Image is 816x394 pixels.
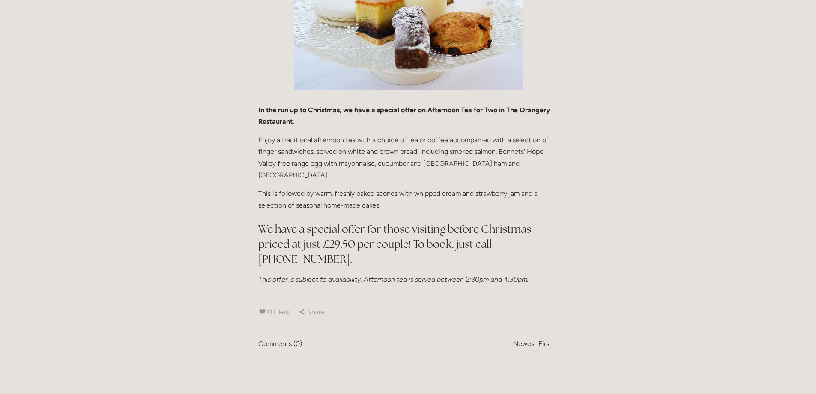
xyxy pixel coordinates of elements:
span: Newest First [513,340,552,348]
div: Share [299,307,325,316]
p: This is followed by warm, freshly baked scones with whipped cream and strawberry jam and a select... [258,188,558,211]
p: Enjoy a traditional afternoon tea with a choice of tea or coffee accompanied with a selection of ... [258,134,558,181]
strong: In the run up to Christmas, we have a special offer on Afternoon Tea for Two in The Orangery Rest... [258,106,552,126]
span: 0 Likes [258,308,289,316]
span: Comments (0) [258,340,302,348]
h2: We have a special offer for those visiting before Christmas priced at just £29.50 per couple! To ... [258,222,558,267]
em: This offer is subject to availability. Afternoon tea is served between 2:30pm and 4:30pm. [258,275,529,283]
